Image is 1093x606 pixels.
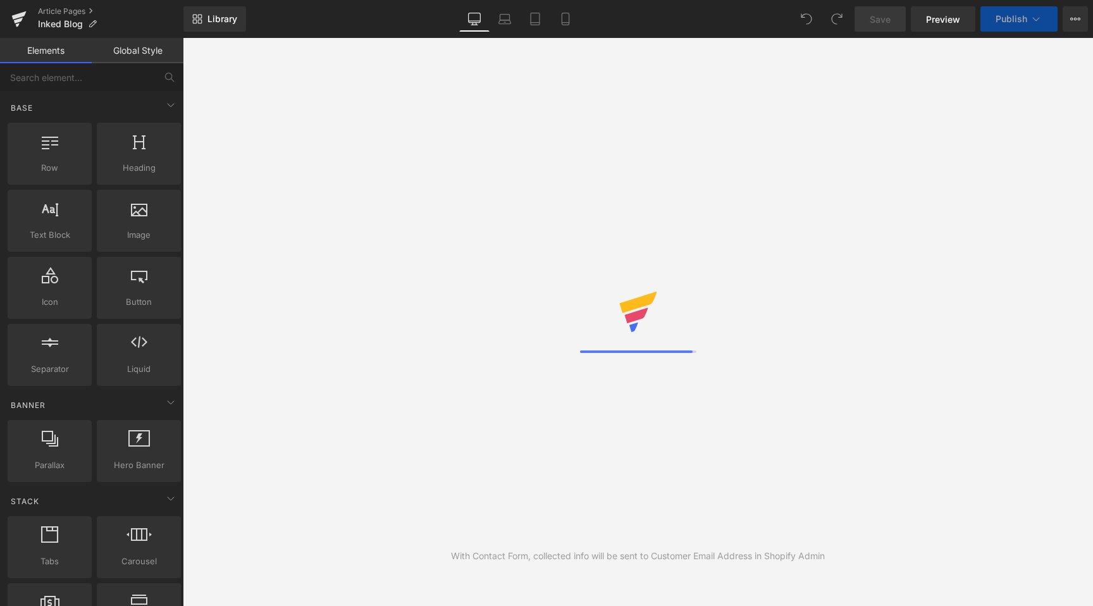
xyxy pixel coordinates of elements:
span: Button [101,295,177,309]
span: Text Block [11,228,88,242]
span: Preview [926,13,960,26]
a: Global Style [92,38,183,63]
button: Redo [824,6,849,32]
span: Inked Blog [38,19,83,29]
span: Liquid [101,362,177,376]
span: Carousel [101,555,177,568]
span: Hero Banner [101,459,177,472]
span: Row [11,161,88,175]
span: Image [101,228,177,242]
span: Heading [101,161,177,175]
span: Save [870,13,891,26]
div: With Contact Form, collected info will be sent to Customer Email Address in Shopify Admin [451,549,825,563]
span: Separator [11,362,88,376]
a: Tablet [520,6,550,32]
span: Tabs [11,555,88,568]
a: New Library [183,6,246,32]
span: Banner [9,399,47,411]
button: Undo [794,6,819,32]
a: Desktop [459,6,490,32]
span: Parallax [11,459,88,472]
span: Base [9,102,34,114]
span: Library [207,13,237,25]
button: More [1063,6,1088,32]
button: Publish [980,6,1058,32]
span: Stack [9,495,40,507]
a: Laptop [490,6,520,32]
a: Article Pages [38,6,183,16]
span: Icon [11,295,88,309]
a: Mobile [550,6,581,32]
span: Publish [996,14,1027,24]
a: Preview [911,6,975,32]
